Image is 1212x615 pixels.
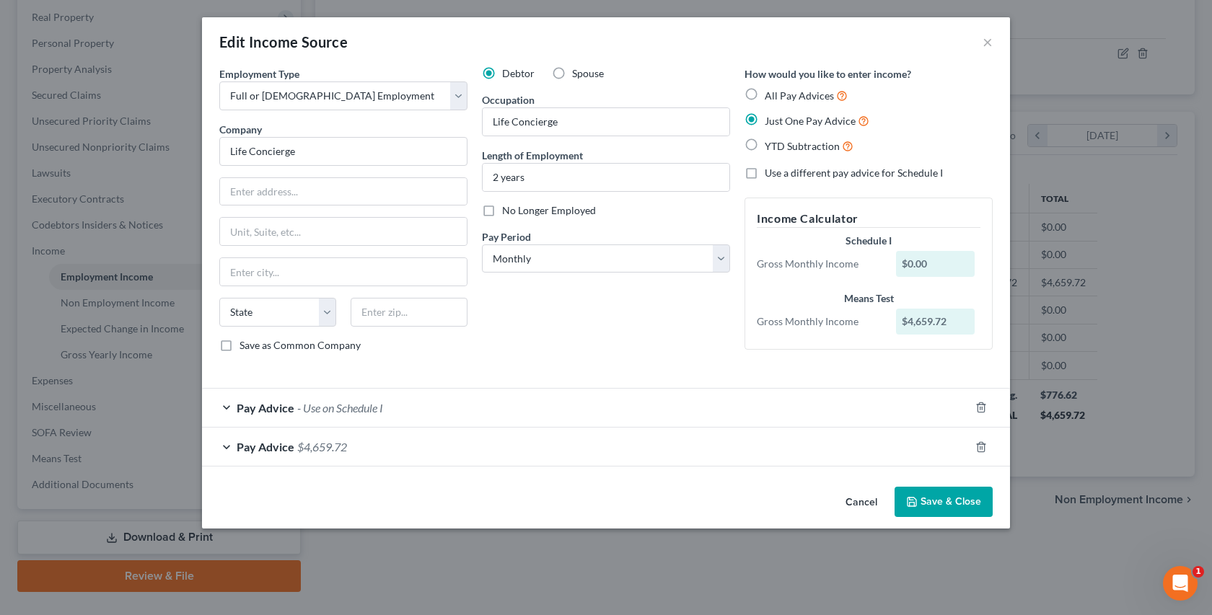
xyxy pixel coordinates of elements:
span: Debtor [502,67,535,79]
input: Enter address... [220,178,467,205]
div: Gross Monthly Income [750,257,889,271]
span: $4,659.72 [297,440,347,453]
label: Length of Employment [482,148,583,163]
h5: Income Calculator [757,210,980,228]
input: Unit, Suite, etc... [220,218,467,245]
span: Pay Advice [237,401,294,415]
iframe: Intercom live chat [1163,566,1198,601]
button: Save & Close [895,487,993,517]
div: Gross Monthly Income [750,314,889,329]
button: × [983,33,993,50]
span: All Pay Advices [765,89,834,102]
span: Just One Pay Advice [765,115,856,127]
span: YTD Subtraction [765,140,840,152]
input: -- [483,108,729,136]
span: Use a different pay advice for Schedule I [765,167,943,179]
span: - Use on Schedule I [297,401,383,415]
div: Edit Income Source [219,32,348,52]
div: $4,659.72 [896,309,975,335]
span: No Longer Employed [502,204,596,216]
label: Occupation [482,92,535,107]
button: Cancel [834,488,889,517]
input: ex: 2 years [483,164,729,191]
input: Enter zip... [351,298,467,327]
div: $0.00 [896,251,975,277]
span: Pay Period [482,231,531,243]
label: How would you like to enter income? [745,66,911,81]
span: Employment Type [219,68,299,80]
input: Search company by name... [219,137,467,166]
span: Company [219,123,262,136]
input: Enter city... [220,258,467,286]
div: Means Test [757,291,980,306]
div: Schedule I [757,234,980,248]
span: 1 [1193,566,1204,578]
span: Pay Advice [237,440,294,453]
span: Spouse [572,67,604,79]
span: Save as Common Company [240,339,361,351]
